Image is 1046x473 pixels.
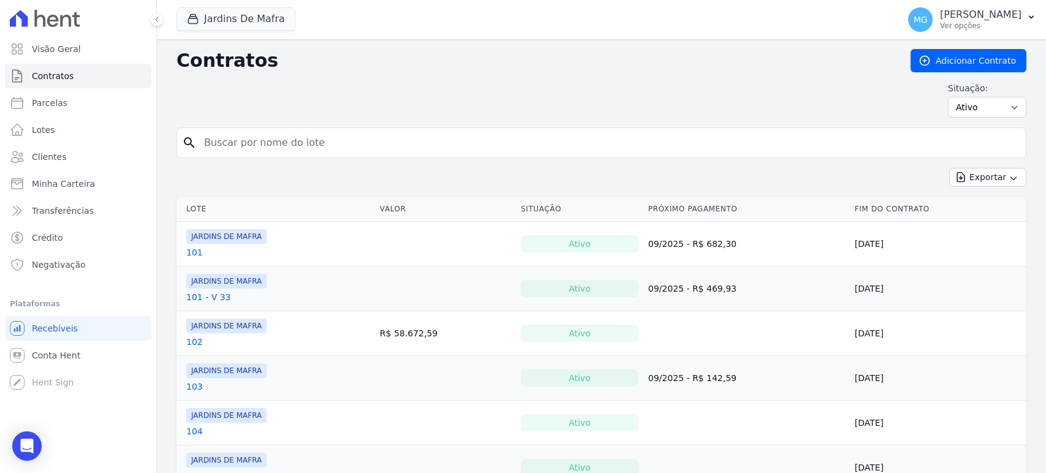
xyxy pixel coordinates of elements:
a: Adicionar Contrato [911,49,1026,72]
a: Transferências [5,199,151,223]
a: Parcelas [5,91,151,115]
div: Ativo [521,325,639,342]
div: Open Intercom Messenger [12,431,42,461]
a: Conta Hent [5,343,151,368]
th: Próximo Pagamento [643,197,850,222]
a: 101 - V 33 [186,291,231,303]
span: MG [914,15,928,24]
span: Contratos [32,70,74,82]
span: Lotes [32,124,55,136]
button: Exportar [949,168,1026,187]
a: Contratos [5,64,151,88]
button: Jardins De Mafra [176,7,295,31]
div: Ativo [521,414,639,431]
td: [DATE] [850,267,1026,311]
span: Clientes [32,151,66,163]
span: JARDINS DE MAFRA [186,229,267,244]
a: Crédito [5,225,151,250]
div: Ativo [521,280,639,297]
span: Recebíveis [32,322,78,335]
a: 09/2025 - R$ 142,59 [648,373,737,383]
a: 102 [186,336,203,348]
p: Ver opções [940,21,1021,31]
span: Minha Carteira [32,178,95,190]
td: [DATE] [850,356,1026,401]
td: [DATE] [850,401,1026,445]
span: Transferências [32,205,94,217]
a: 101 [186,246,203,259]
h2: Contratos [176,50,891,72]
span: Crédito [32,232,63,244]
p: [PERSON_NAME] [940,9,1021,21]
a: 104 [186,425,203,437]
a: Visão Geral [5,37,151,61]
span: Visão Geral [32,43,81,55]
a: Lotes [5,118,151,142]
span: Conta Hent [32,349,80,361]
div: Ativo [521,369,639,387]
th: Fim do Contrato [850,197,1026,222]
i: search [182,135,197,150]
div: Ativo [521,235,639,252]
a: Clientes [5,145,151,169]
a: 09/2025 - R$ 469,93 [648,284,737,293]
span: Parcelas [32,97,67,109]
th: Valor [375,197,516,222]
label: Situação: [948,82,1026,94]
td: [DATE] [850,222,1026,267]
a: 103 [186,380,203,393]
span: JARDINS DE MAFRA [186,363,267,378]
th: Lote [176,197,375,222]
a: Negativação [5,252,151,277]
span: JARDINS DE MAFRA [186,453,267,467]
div: Plataformas [10,297,146,311]
a: 09/2025 - R$ 682,30 [648,239,737,249]
input: Buscar por nome do lote [197,131,1021,155]
td: R$ 58.672,59 [375,311,516,356]
td: [DATE] [850,311,1026,356]
span: JARDINS DE MAFRA [186,408,267,423]
span: JARDINS DE MAFRA [186,319,267,333]
button: MG [PERSON_NAME] Ver opções [898,2,1046,37]
a: Recebíveis [5,316,151,341]
a: Minha Carteira [5,172,151,196]
span: JARDINS DE MAFRA [186,274,267,289]
th: Situação [516,197,643,222]
span: Negativação [32,259,86,271]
